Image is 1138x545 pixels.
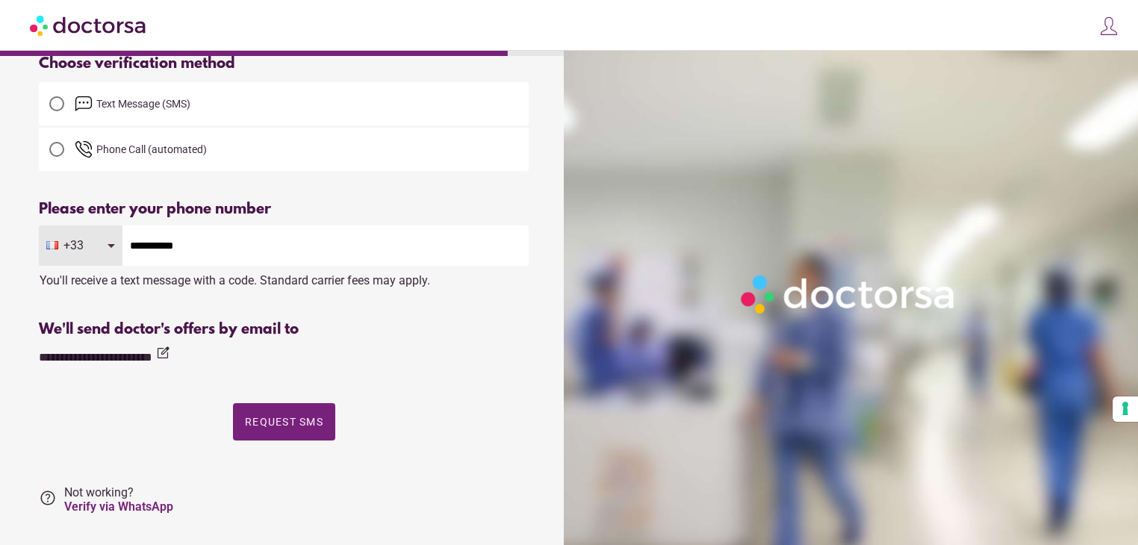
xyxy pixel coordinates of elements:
img: Logo-Doctorsa-trans-White-partial-flat.png [735,269,963,320]
div: Choose verification method [39,55,529,72]
div: We'll send doctor's offers by email to [39,321,529,338]
span: Not working? [64,485,173,514]
div: You'll receive a text message with a code. Standard carrier fees may apply. [39,266,529,287]
img: phone [75,140,93,158]
div: Please enter your phone number [39,201,529,218]
button: Your consent preferences for tracking technologies [1113,396,1138,422]
span: Text Message (SMS) [96,98,190,110]
span: Request SMS [245,416,323,428]
span: +33 [63,238,93,252]
i: edit_square [155,346,170,361]
a: Verify via WhatsApp [64,499,173,514]
i: help [39,489,57,507]
button: Request SMS [233,403,335,440]
img: email [75,95,93,113]
img: icons8-customer-100.png [1098,16,1119,37]
span: Phone Call (automated) [96,143,207,155]
img: Doctorsa.com [30,8,148,42]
